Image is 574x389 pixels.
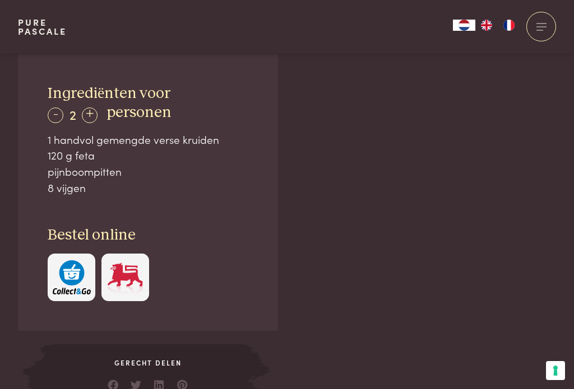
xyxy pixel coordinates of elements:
[498,20,520,31] a: FR
[106,260,144,294] img: Delhaize
[48,86,170,101] span: Ingrediënten voor
[475,20,498,31] a: EN
[453,20,475,31] a: NL
[48,147,248,163] div: 120 g feta
[82,107,98,123] div: +
[48,163,248,180] div: pijnboompitten
[53,260,91,294] img: c308188babc36a3a401bcb5cb7e020f4d5ab42f7cacd8327e500463a43eeb86c.svg
[48,226,248,245] h3: Bestel online
[18,18,67,36] a: PurePascale
[53,358,243,368] span: Gerecht delen
[453,20,520,31] aside: Language selected: Nederlands
[48,132,248,148] div: 1 handvol gemengde verse kruiden
[546,361,565,380] button: Uw voorkeuren voor toestemming voor trackingtechnologieën
[48,180,248,196] div: 8 vijgen
[70,105,76,123] span: 2
[107,105,172,120] span: personen
[48,107,63,123] div: -
[475,20,520,31] ul: Language list
[453,20,475,31] div: Language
